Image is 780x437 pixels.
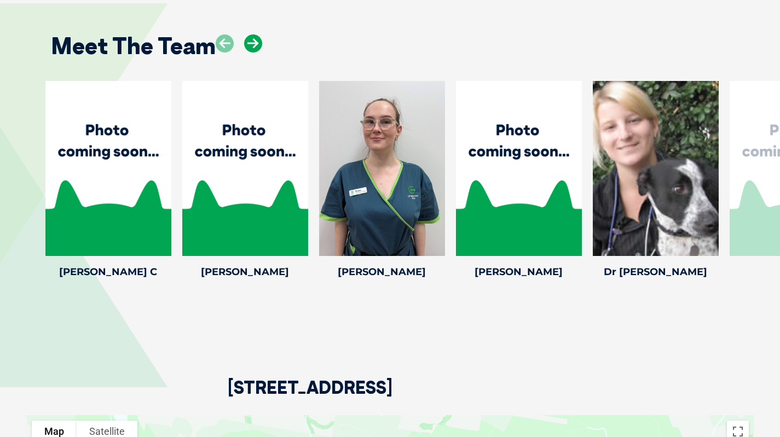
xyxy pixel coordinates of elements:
h2: Meet The Team [51,34,216,57]
h4: [PERSON_NAME] [319,267,445,277]
h2: [STREET_ADDRESS] [228,378,392,415]
h4: [PERSON_NAME] C [45,267,171,277]
h4: [PERSON_NAME] [456,267,582,277]
h4: Dr [PERSON_NAME] [593,267,719,277]
h4: [PERSON_NAME] [182,267,308,277]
